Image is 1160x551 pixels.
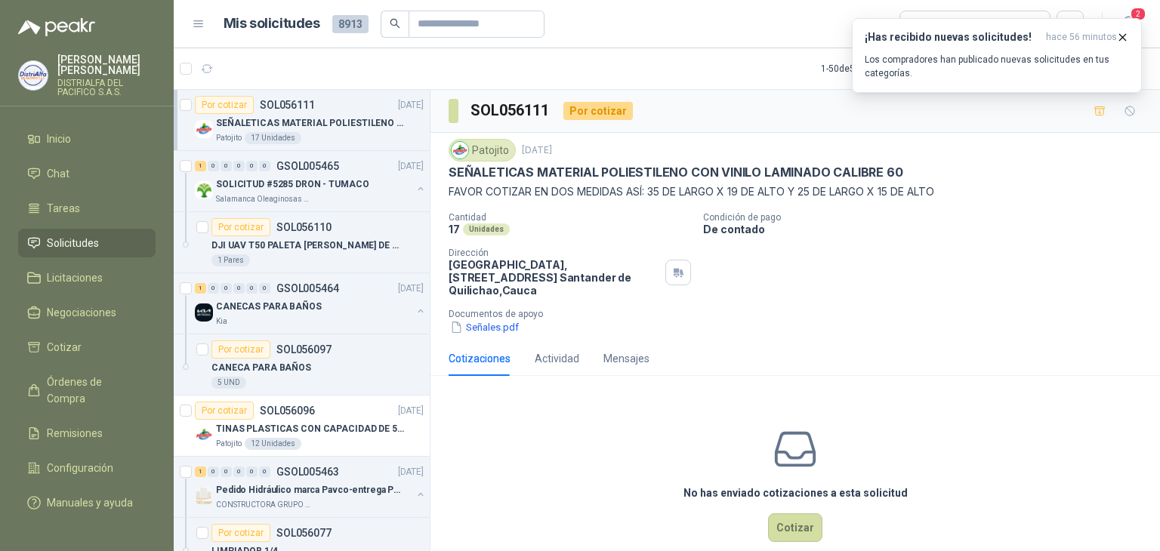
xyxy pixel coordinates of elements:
span: Chat [47,165,69,182]
div: 12 Unidades [245,438,301,450]
span: Inicio [47,131,71,147]
p: [DATE] [398,282,424,296]
div: 0 [233,466,245,477]
p: De contado [703,223,1154,235]
div: 0 [246,466,258,477]
p: [DATE] [398,98,424,112]
div: 1 Pares [211,254,250,266]
div: Actividad [535,350,579,367]
p: GSOL005463 [276,466,339,477]
div: Por cotizar [211,524,270,542]
p: Los compradores han publicado nuevas solicitudes en tus categorías. [865,53,1129,80]
a: Manuales y ayuda [18,488,156,517]
p: 17 [449,223,460,235]
p: Condición de pago [703,212,1154,223]
h1: Mis solicitudes [224,13,320,35]
p: SOL056110 [276,222,332,232]
p: DISTRIALFA DEL PACIFICO S.A.S. [57,78,156,97]
h3: SOL056111 [470,99,551,122]
p: Cantidad [449,212,691,223]
p: [PERSON_NAME] [PERSON_NAME] [57,54,156,75]
a: Cotizar [18,333,156,362]
div: Por cotizar [211,340,270,359]
p: Patojito [216,132,242,144]
a: 1 0 0 0 0 0 GSOL005465[DATE] Company LogoSOLICITUD #5285 DRON - TUMACOSalamanca Oleaginosas SAS [195,157,427,205]
img: Company Logo [195,487,213,505]
span: Órdenes de Compra [47,374,141,407]
span: Solicitudes [47,235,99,251]
p: CANECA PARA BAÑOS [211,361,311,375]
p: [DATE] [522,143,552,158]
a: Tareas [18,194,156,223]
a: Órdenes de Compra [18,368,156,413]
p: SOL056077 [276,528,332,538]
div: 1 [195,283,206,294]
h3: ¡Has recibido nuevas solicitudes! [865,31,1040,44]
a: Configuración [18,454,156,482]
img: Company Logo [195,303,213,322]
div: Por cotizar [211,218,270,236]
p: SEÑALETICAS MATERIAL POLIESTILENO CON VINILO LAMINADO CALIBRE 60 [216,116,404,131]
p: Patojito [216,438,242,450]
div: Todas [909,16,941,32]
div: 17 Unidades [245,132,301,144]
p: Dirección [449,248,659,258]
a: 1 0 0 0 0 0 GSOL005463[DATE] Company LogoPedido Hidráulico marca Pavco-entrega PopayánCONSTRUCTOR... [195,463,427,511]
img: Logo peakr [18,18,95,36]
div: Cotizaciones [449,350,511,367]
div: 0 [221,283,232,294]
h3: No has enviado cotizaciones a esta solicitud [683,485,908,501]
a: Por cotizarSOL056096[DATE] Company LogoTINAS PLASTICAS CON CAPACIDAD DE 50 KGPatojito12 Unidades [174,396,430,457]
img: Company Logo [452,142,468,159]
p: Salamanca Oleaginosas SAS [216,193,311,205]
p: GSOL005465 [276,161,339,171]
p: [DATE] [398,159,424,174]
span: 2 [1130,7,1146,21]
a: Por cotizarSOL056097CANECA PARA BAÑOS5 UND [174,334,430,396]
span: Configuración [47,460,113,476]
div: Patojito [449,139,516,162]
div: 0 [233,161,245,171]
div: 0 [208,283,219,294]
div: 1 [195,466,206,477]
div: 0 [259,466,270,477]
p: FAVOR COTIZAR EN DOS MEDIDAS ASÍ: 35 DE LARGO X 19 DE ALTO Y 25 DE LARGO X 15 DE ALTO [449,183,1142,200]
p: CANECAS PARA BAÑOS [216,300,322,314]
div: 0 [208,466,219,477]
p: Pedido Hidráulico marca Pavco-entrega Popayán [216,483,404,497]
div: 0 [246,283,258,294]
button: ¡Has recibido nuevas solicitudes!hace 56 minutos Los compradores han publicado nuevas solicitudes... [852,18,1142,93]
p: GSOL005464 [276,283,339,294]
span: Negociaciones [47,304,116,321]
img: Company Logo [195,426,213,444]
span: Manuales y ayuda [47,494,133,511]
p: Kia [216,316,227,328]
p: [DATE] [398,404,424,418]
a: Por cotizarSOL056111[DATE] Company LogoSEÑALETICAS MATERIAL POLIESTILENO CON VINILO LAMINADO CALI... [174,90,430,151]
img: Company Logo [195,181,213,199]
p: Documentos de apoyo [449,309,1154,319]
a: Negociaciones [18,298,156,327]
a: Solicitudes [18,229,156,257]
span: Tareas [47,200,80,217]
p: SOLICITUD #5285 DRON - TUMACO [216,177,369,192]
div: 0 [246,161,258,171]
p: SOL056097 [276,344,332,355]
p: SOL056111 [260,100,315,110]
span: Remisiones [47,425,103,442]
div: 0 [221,466,232,477]
div: 1 [195,161,206,171]
p: TINAS PLASTICAS CON CAPACIDAD DE 50 KG [216,422,404,436]
a: Licitaciones [18,263,156,292]
p: SEÑALETICAS MATERIAL POLIESTILENO CON VINILO LAMINADO CALIBRE 60 [449,165,902,180]
button: Cotizar [768,513,822,542]
a: 1 0 0 0 0 0 GSOL005464[DATE] Company LogoCANECAS PARA BAÑOSKia [195,279,427,328]
a: Por cotizarSOL056110DJI UAV T50 PALETA [PERSON_NAME] DE SUJECION FIJA1 Pares [174,212,430,273]
div: Unidades [463,223,510,235]
div: Por cotizar [563,102,633,120]
div: 0 [221,161,232,171]
p: [DATE] [398,465,424,479]
div: 0 [259,161,270,171]
span: 8913 [332,15,369,33]
button: Señales.pdf [449,319,520,335]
